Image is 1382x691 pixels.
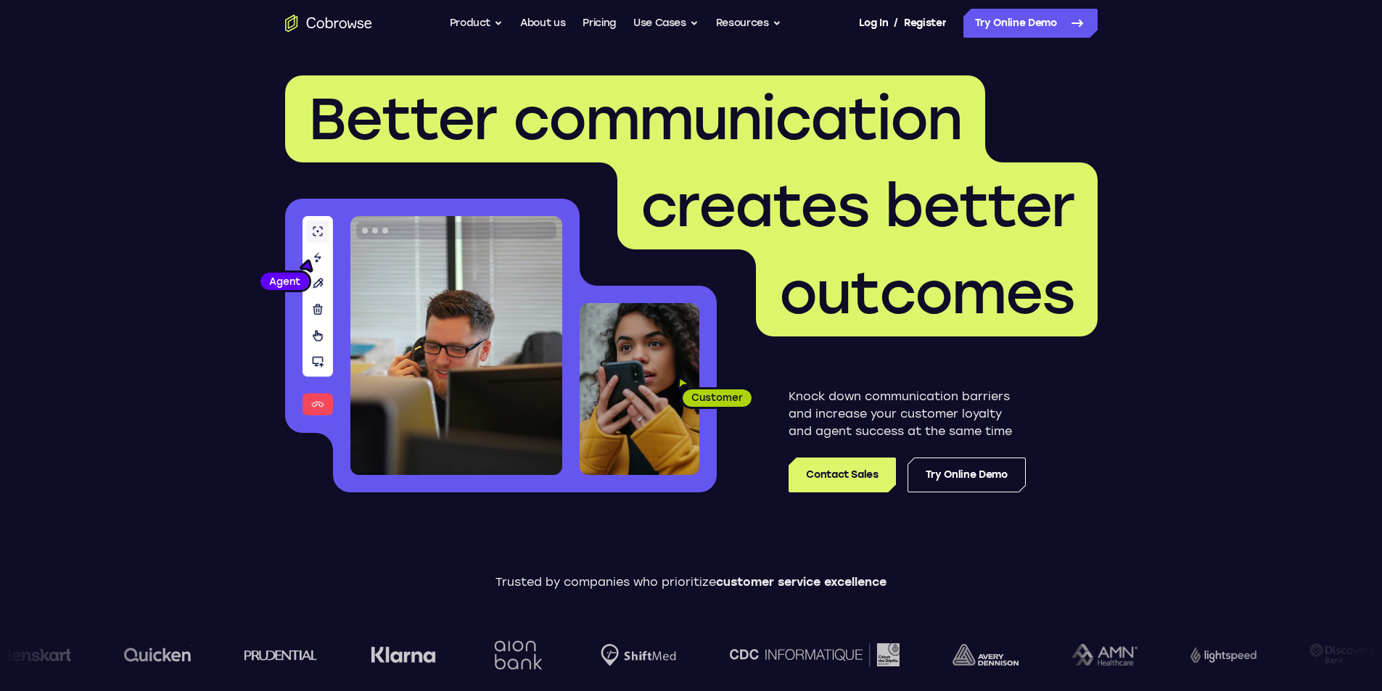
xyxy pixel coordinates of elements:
span: / [894,15,898,32]
a: Go to the home page [285,15,372,32]
p: Knock down communication barriers and increase your customer loyalty and agent success at the sam... [789,388,1026,440]
a: Pricing [583,9,616,38]
a: Log In [859,9,888,38]
img: Shiftmed [586,644,662,666]
span: outcomes [779,258,1074,328]
span: customer service excellence [716,575,887,589]
a: Try Online Demo [908,458,1026,492]
a: About us [520,9,565,38]
a: Contact Sales [789,458,895,492]
img: avery-dennison [937,644,1003,666]
span: Better communication [308,84,962,154]
a: Register [904,9,946,38]
img: A customer holding their phone [580,303,699,475]
button: Product [450,9,503,38]
img: CDC Informatique [715,643,884,666]
img: Aion Bank [474,626,533,684]
span: creates better [641,171,1074,241]
img: Klarna [355,646,421,663]
button: Use Cases [633,9,699,38]
img: AMN Healthcare [1056,644,1122,666]
button: Resources [716,9,781,38]
a: Try Online Demo [963,9,1098,38]
img: prudential [229,649,303,661]
img: Lightspeed [1175,647,1241,662]
img: A customer support agent talking on the phone [350,216,562,475]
